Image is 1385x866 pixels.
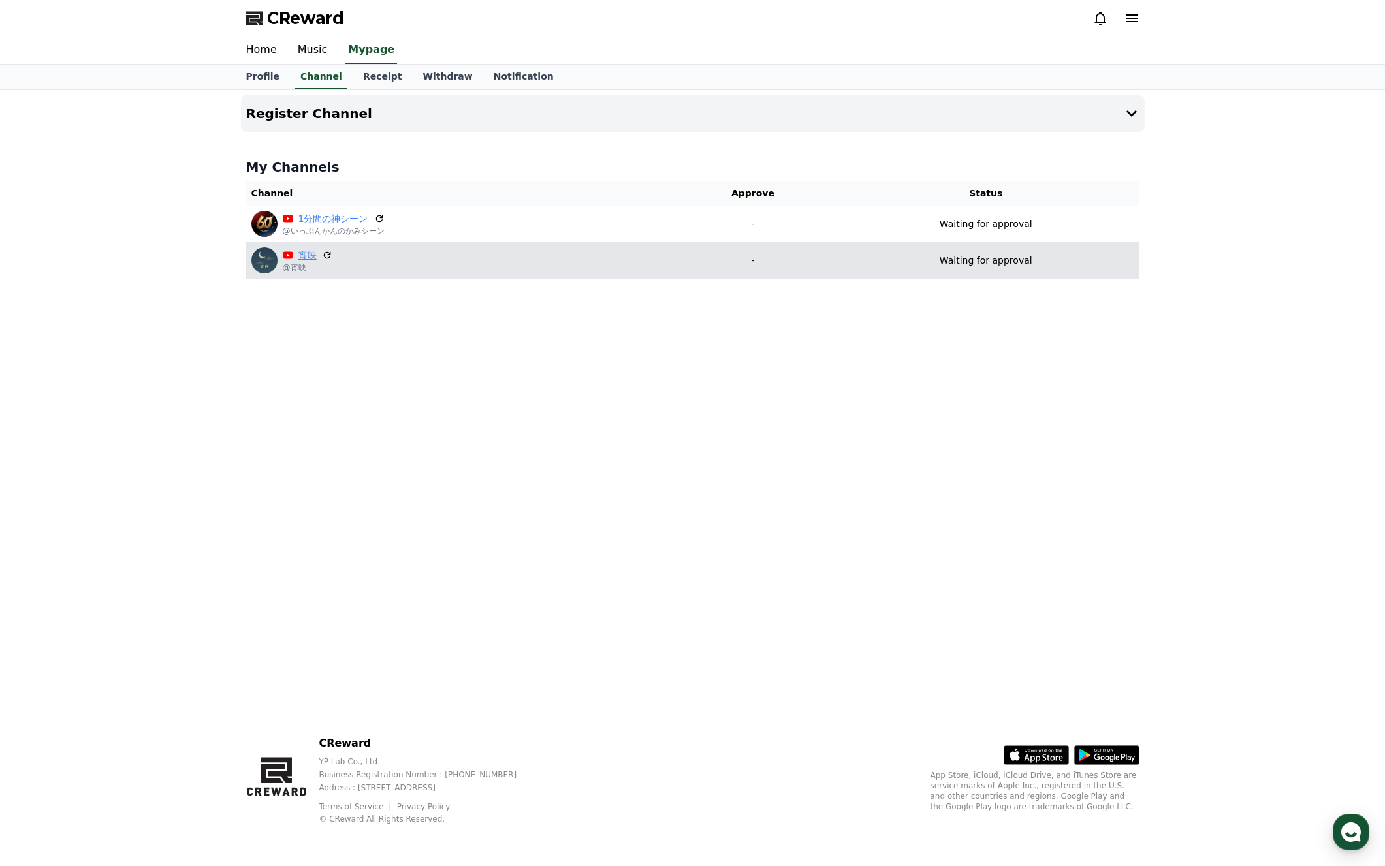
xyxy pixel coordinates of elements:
[33,433,56,444] span: Home
[168,414,251,446] a: Settings
[298,212,369,226] a: 1分間の神シーン
[345,37,397,64] a: Mypage
[940,254,1032,268] p: Waiting for approval
[88,258,180,266] span: Powered by
[319,782,537,793] p: Address : [STREET_ADDRESS]
[142,105,225,117] span: See business hours
[319,802,393,811] a: Terms of Service
[678,217,827,231] p: -
[54,150,230,176] div: Hello, CReward reviews channel content before approving channels. To ensure a safe service, we ha...
[246,158,1139,176] h4: My Channels
[108,434,147,444] span: Messages
[236,65,290,89] a: Profile
[940,217,1032,231] p: Waiting for approval
[833,181,1139,206] th: Status
[246,181,673,206] th: Channel
[251,247,278,273] img: 宵映
[267,8,344,29] span: CReward
[236,37,287,64] a: Home
[103,139,129,149] div: [DATE]
[283,262,332,273] p: @宵映
[27,198,112,211] span: Enter a message.
[931,770,1139,812] p: App Store, iCloud, iCloud Drive, and iTunes Store are service marks of Apple Inc., registered in ...
[193,433,225,444] span: Settings
[295,65,347,89] a: Channel
[319,756,537,767] p: YP Lab Co., Ltd.
[82,226,189,236] span: Back on [DATE] 7:30 AM
[298,249,317,262] a: 宵映
[246,8,344,29] a: CReward
[283,226,385,236] p: @いっぷんかんのかみシーン
[86,414,168,446] a: Messages
[241,95,1145,132] button: Register Channel
[4,414,86,446] a: Home
[319,769,537,780] p: Business Registration Number : [PHONE_NUMBER]
[287,37,338,64] a: Music
[16,98,92,119] h1: CReward
[18,189,236,221] a: Enter a message.
[483,65,564,89] a: Notification
[16,133,239,181] a: Creward[DATE] Hello, CReward reviews channel content before approving channels. To ensure a safe ...
[137,103,239,119] button: See business hours
[353,65,413,89] a: Receipt
[319,814,537,824] p: © CReward All Rights Reserved.
[412,65,483,89] a: Withdraw
[246,106,372,121] h4: Register Channel
[251,211,278,237] img: 1分間の神シーン
[129,258,181,266] b: Channel Talk
[673,181,833,206] th: Approve
[74,257,180,268] a: Powered byChannel Talk
[678,254,827,268] p: -
[319,735,537,751] p: CReward
[397,802,451,811] a: Privacy Policy
[54,138,96,150] div: Creward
